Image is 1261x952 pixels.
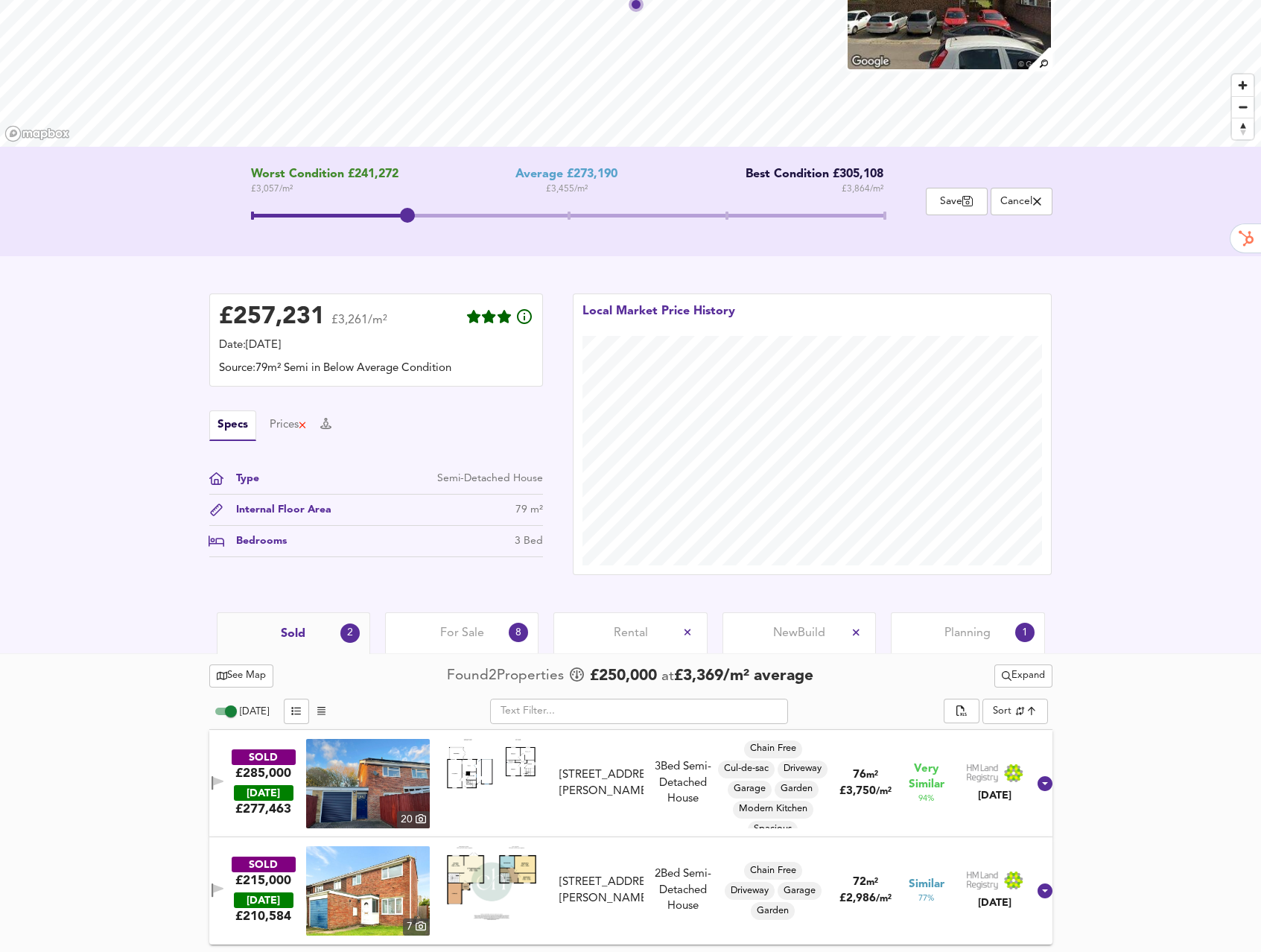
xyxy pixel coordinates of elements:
[918,892,934,904] span: 77 %
[224,502,331,518] div: Internal Floor Area
[397,811,430,828] div: 20
[909,761,944,793] span: Very Similar
[725,884,775,898] span: Driveway
[718,761,775,778] div: Cul-de-sac
[778,762,828,775] span: Driveway
[744,862,802,880] div: Chain Free
[234,785,293,801] div: [DATE]
[447,666,568,686] div: Found 2 Propert ies
[209,664,274,688] button: See Map
[546,182,588,197] span: £ 3,455 / m²
[1036,882,1054,900] svg: Show Details
[235,765,291,781] div: £285,000
[515,168,617,182] div: Average £273,190
[447,739,536,790] img: Floorplan
[1232,118,1254,139] button: Reset bearing to north
[778,882,822,900] div: Garage
[649,759,717,807] div: 3 Bed Semi-Detached House
[306,739,430,828] a: property thumbnail 20
[748,822,798,836] span: Spacious
[224,471,259,486] div: Type
[232,857,296,872] div: SOLD
[909,877,944,892] span: Similar
[853,877,866,888] span: 72
[944,699,979,724] div: split button
[751,904,795,918] span: Garden
[842,182,883,197] span: £ 3,864 / m²
[999,194,1044,209] span: Cancel
[224,533,287,549] div: Bedrooms
[270,417,308,434] div: Prices
[209,837,1052,945] div: SOLD£215,000 [DATE]£210,584property thumbnail 7 Floorplan[STREET_ADDRESS][PERSON_NAME]2Bed Semi-D...
[966,871,1024,890] img: Land Registry
[866,770,878,780] span: m²
[306,846,430,936] img: property thumbnail
[209,730,1052,837] div: SOLD£285,000 [DATE]£277,463property thumbnail 20 Floorplan[STREET_ADDRESS][PERSON_NAME]3Bed Semi-...
[982,699,1047,724] div: Sort
[926,188,988,215] button: Save
[447,846,536,921] img: Floorplan
[559,767,644,799] div: [STREET_ADDRESS][PERSON_NAME]
[4,125,70,142] a: Mapbox homepage
[734,168,883,182] div: Best Condition £305,108
[991,188,1052,215] button: Cancel
[778,761,828,778] div: Driveway
[934,194,979,209] span: Save
[219,337,533,354] div: Date: [DATE]
[235,908,291,924] span: £ 210,584
[744,740,802,758] div: Chain Free
[966,788,1024,803] div: [DATE]
[918,793,934,805] span: 94 %
[509,623,528,642] div: 8
[718,762,775,775] span: Cul-de-sac
[778,884,822,898] span: Garage
[839,893,892,904] span: £ 2,986
[209,410,256,441] button: Specs
[217,667,267,685] span: See Map
[306,846,430,936] a: property thumbnail 7
[728,782,772,796] span: Garage
[733,802,813,816] span: Modern Kitchen
[331,314,387,336] span: £3,261/m²
[437,471,543,486] div: Semi-Detached House
[966,895,1024,910] div: [DATE]
[235,872,291,889] div: £215,000
[775,781,819,799] div: Garden
[234,892,293,908] div: [DATE]
[728,781,772,799] div: Garage
[661,670,674,684] span: at
[725,882,775,900] div: Driveway
[839,786,892,797] span: £ 3,750
[219,361,533,377] div: Source: 79m² Semi in Below Average Condition
[1002,667,1045,685] span: Expand
[748,821,798,839] div: Spacious
[966,764,1024,783] img: Land Registry
[281,626,305,642] span: Sold
[994,664,1052,688] div: split button
[775,782,819,796] span: Garden
[944,625,991,641] span: Planning
[232,749,296,765] div: SOLD
[559,875,644,907] div: [STREET_ADDRESS][PERSON_NAME]
[649,866,717,914] div: 2 Bed Semi-Detached House
[1232,118,1254,139] span: Reset bearing to north
[614,625,648,641] span: Rental
[853,769,866,781] span: 76
[674,668,813,684] span: £ 3,369 / m² average
[1232,96,1254,118] button: Zoom out
[744,864,802,878] span: Chain Free
[582,303,735,336] div: Local Market Price History
[1036,775,1054,793] svg: Show Details
[440,625,484,641] span: For Sale
[733,801,813,819] div: Modern Kitchen
[306,739,430,828] img: property thumbnail
[219,306,325,329] div: £ 257,231
[235,801,291,817] span: £ 277,463
[251,168,398,182] span: Worst Condition £241,272
[1026,45,1052,72] img: search
[1232,97,1254,118] span: Zoom out
[590,665,657,688] span: £ 250,000
[1232,74,1254,96] span: Zoom in
[744,742,802,755] span: Chain Free
[1015,623,1035,642] div: 1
